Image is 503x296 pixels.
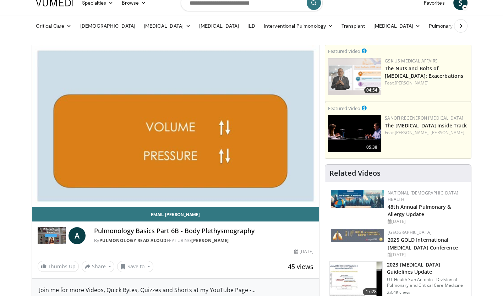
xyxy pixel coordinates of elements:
[328,48,360,54] small: Featured Video
[94,227,313,235] h4: Pulmonology Basics Part 6B - Body Plethysmography
[243,19,259,33] a: ILD
[425,19,486,33] a: Pulmonary Infection
[140,19,195,33] a: [MEDICAL_DATA]
[385,130,468,136] div: Feat.
[191,237,229,243] a: [PERSON_NAME]
[385,115,463,121] a: Sanofi Regeneron [MEDICAL_DATA]
[387,290,410,295] p: 23.4K views
[385,122,467,129] a: The [MEDICAL_DATA] Inside Track
[364,87,379,93] span: 04:54
[388,203,451,218] a: 48th Annual Pulmonary & Allergy Update
[331,229,384,242] img: 29f03053-4637-48fc-b8d3-cde88653f0ec.jpeg.150x105_q85_autocrop_double_scale_upscale_version-0.2.jpg
[99,237,167,243] a: Pulmonology Read Aloud
[388,236,458,251] a: 2025 GOLD International [MEDICAL_DATA] Conference
[38,261,79,272] a: Thumbs Up
[328,115,381,152] a: 05:38
[32,45,319,207] video-js: Video Player
[388,218,465,225] div: [DATE]
[388,190,458,202] a: National [DEMOGRAPHIC_DATA] Health
[259,19,337,33] a: Interventional Pulmonology
[288,262,313,271] span: 45 views
[94,237,313,244] div: By FEATURING
[76,19,140,33] a: [DEMOGRAPHIC_DATA]
[385,58,438,64] a: GSK US Medical Affairs
[388,252,465,258] div: [DATE]
[387,277,467,288] p: UT Health San Antonio - Division of Pulmonary and Critical Care Medicine
[329,169,381,177] h4: Related Videos
[331,190,384,208] img: b90f5d12-84c1-472e-b843-5cad6c7ef911.jpg.150x105_q85_autocrop_double_scale_upscale_version-0.2.jpg
[337,19,369,33] a: Transplant
[328,115,381,152] img: 64e8314d-0090-42e1-8885-f47de767bd23.png.150x105_q85_crop-smart_upscale.png
[195,19,243,33] a: [MEDICAL_DATA]
[363,288,380,295] span: 17:28
[294,248,313,255] div: [DATE]
[387,261,467,275] h3: 2023 [MEDICAL_DATA] Guidelines Update
[117,261,153,272] button: Save to
[32,19,76,33] a: Critical Care
[385,65,463,79] a: The Nuts and Bolts of [MEDICAL_DATA]: Exacerbations
[328,105,360,111] small: Featured Video
[431,130,464,136] a: [PERSON_NAME]
[369,19,425,33] a: [MEDICAL_DATA]
[82,261,115,272] button: Share
[364,144,379,150] span: 05:38
[385,80,468,86] div: Feat.
[388,229,432,235] a: [GEOGRAPHIC_DATA]
[69,227,86,244] a: A
[328,58,381,95] a: 04:54
[395,80,428,86] a: [PERSON_NAME]
[38,227,66,244] img: Pulmonology Read Aloud
[32,207,319,221] a: Email [PERSON_NAME]
[328,58,381,95] img: 115e3ffd-dfda-40a8-9c6e-2699a402c261.png.150x105_q85_crop-smart_upscale.png
[395,130,430,136] a: [PERSON_NAME],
